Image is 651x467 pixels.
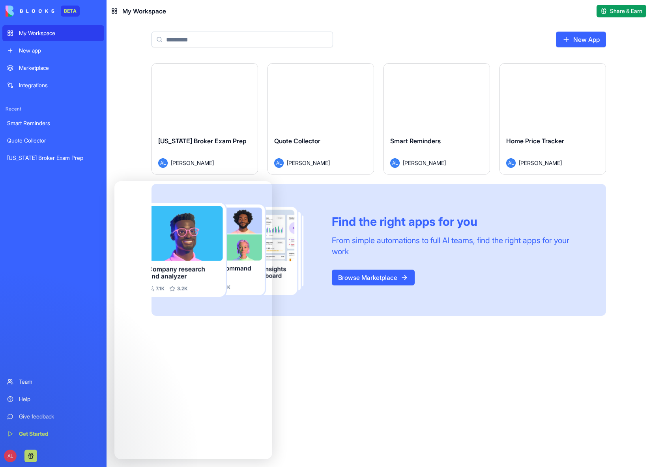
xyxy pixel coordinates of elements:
[19,81,99,89] div: Integrations
[2,150,104,166] a: [US_STATE] Broker Exam Prep
[152,63,258,174] a: [US_STATE] Broker Exam PrepAL[PERSON_NAME]
[506,137,564,145] span: Home Price Tracker
[19,29,99,37] div: My Workspace
[2,106,104,112] span: Recent
[556,32,606,47] a: New App
[332,214,587,229] div: Find the right apps for you
[2,409,104,424] a: Give feedback
[2,25,104,41] a: My Workspace
[597,5,646,17] button: Share & Earn
[519,159,562,167] span: [PERSON_NAME]
[61,6,80,17] div: BETA
[2,426,104,442] a: Get Started
[332,270,415,285] a: Browse Marketplace
[6,6,54,17] img: logo
[4,450,17,462] span: AL
[2,43,104,58] a: New app
[2,391,104,407] a: Help
[19,413,99,420] div: Give feedback
[7,137,99,144] div: Quote Collector
[499,63,606,174] a: Home Price TrackerAL[PERSON_NAME]
[274,158,284,168] span: AL
[383,63,490,174] a: Smart RemindersAL[PERSON_NAME]
[7,154,99,162] div: [US_STATE] Broker Exam Prep
[2,115,104,131] a: Smart Reminders
[114,181,272,459] iframe: Intercom live chat
[2,77,104,93] a: Integrations
[506,158,516,168] span: AL
[332,235,587,257] div: From simple automations to full AI teams, find the right apps for your work
[19,430,99,438] div: Get Started
[268,63,374,174] a: Quote CollectorAL[PERSON_NAME]
[158,137,247,145] span: [US_STATE] Broker Exam Prep
[6,6,80,17] a: BETA
[19,378,99,386] div: Team
[274,137,320,145] span: Quote Collector
[7,119,99,127] div: Smart Reminders
[19,64,99,72] div: Marketplace
[122,6,166,16] span: My Workspace
[2,60,104,76] a: Marketplace
[390,137,441,145] span: Smart Reminders
[158,158,168,168] span: AL
[390,158,400,168] span: AL
[19,47,99,54] div: New app
[403,159,446,167] span: [PERSON_NAME]
[2,374,104,390] a: Team
[2,133,104,148] a: Quote Collector
[287,159,330,167] span: [PERSON_NAME]
[610,7,642,15] span: Share & Earn
[19,395,99,403] div: Help
[171,159,214,167] span: [PERSON_NAME]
